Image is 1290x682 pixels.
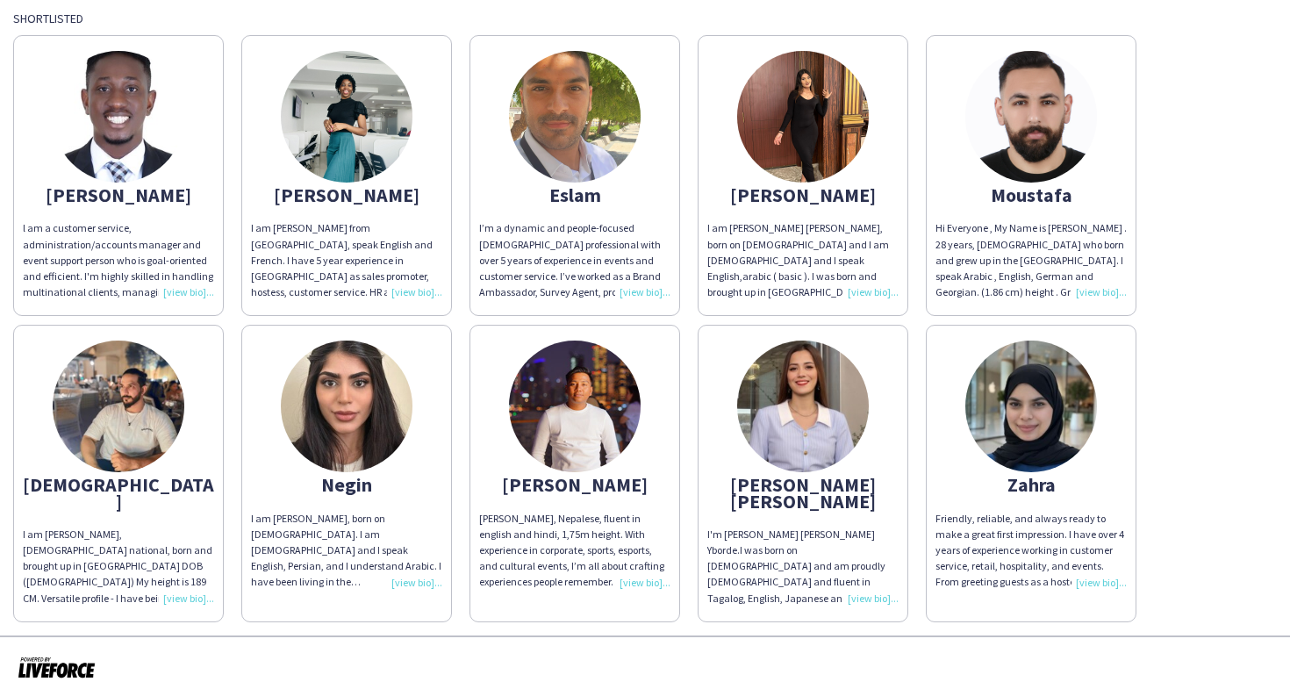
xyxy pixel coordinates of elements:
div: I’m a dynamic and people-focused [DEMOGRAPHIC_DATA] professional with over 5 years of experience ... [479,220,670,300]
div: I'm [PERSON_NAME] [PERSON_NAME] Yborde.I was born on [DEMOGRAPHIC_DATA] and am proudly [DEMOGRAPH... [707,527,899,607]
div: I am [PERSON_NAME], [DEMOGRAPHIC_DATA] national, born and brought up in [GEOGRAPHIC_DATA] DOB ([D... [23,527,214,607]
div: Negin [251,477,442,492]
div: Zahra [935,477,1127,492]
div: Eslam [479,187,670,203]
img: thumb-6899d79a3d3d5.jpeg [53,341,184,472]
div: [PERSON_NAME], Nepalese, fluent in english and hindi, 1,75m height. With experience in corporate,... [479,511,670,591]
div: Friendly, reliable, and always ready to make a great first impression. I have over 4 years of exp... [935,511,1127,591]
div: Shortlisted [13,11,1277,26]
div: l am a customer service, administration/accounts manager and event support person who is goal-ori... [23,220,214,300]
img: thumb-688b6ce2418de.jpeg [965,341,1097,472]
div: [PERSON_NAME] [PERSON_NAME] [707,477,899,508]
img: thumb-8176a002-759a-4b8b-a64f-be1b4b60803c.jpg [965,51,1097,183]
img: thumb-a2d47ebb-7754-4335-951b-d9786c188f2d.jpg [737,51,869,183]
img: thumb-673c703368be4.jpeg [281,341,412,472]
img: thumb-67fdf9db165fc.jpeg [737,341,869,472]
div: [PERSON_NAME] [479,477,670,492]
img: thumb-678fa68d41af0.jpg [509,341,641,472]
img: thumb-671091bbebc1e.jpg [53,51,184,183]
div: I am [PERSON_NAME], born on [DEMOGRAPHIC_DATA]. I am [DEMOGRAPHIC_DATA] and I speak English, Pers... [251,511,442,591]
div: Moustafa [935,187,1127,203]
div: [PERSON_NAME] [707,187,899,203]
div: I am [PERSON_NAME] from [GEOGRAPHIC_DATA], speak English and French. I have 5 year experience in ... [251,220,442,300]
div: I am [PERSON_NAME] [PERSON_NAME], born on [DEMOGRAPHIC_DATA] and I am [DEMOGRAPHIC_DATA] and I sp... [707,220,899,300]
img: Powered by Liveforce [18,655,96,679]
img: thumb-817f14b3-da4e-4510-bfd5-68b3a813eea2.jpg [509,51,641,183]
div: Hi Everyone , My Name is [PERSON_NAME] . 28 years, [DEMOGRAPHIC_DATA] who born and grew up in the... [935,220,1127,300]
div: [DEMOGRAPHIC_DATA] [23,477,214,508]
div: [PERSON_NAME] [251,187,442,203]
div: [PERSON_NAME] [23,187,214,203]
img: thumb-bfbea908-42c4-42b2-9c73-b2e3ffba8927.jpg [281,51,412,183]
